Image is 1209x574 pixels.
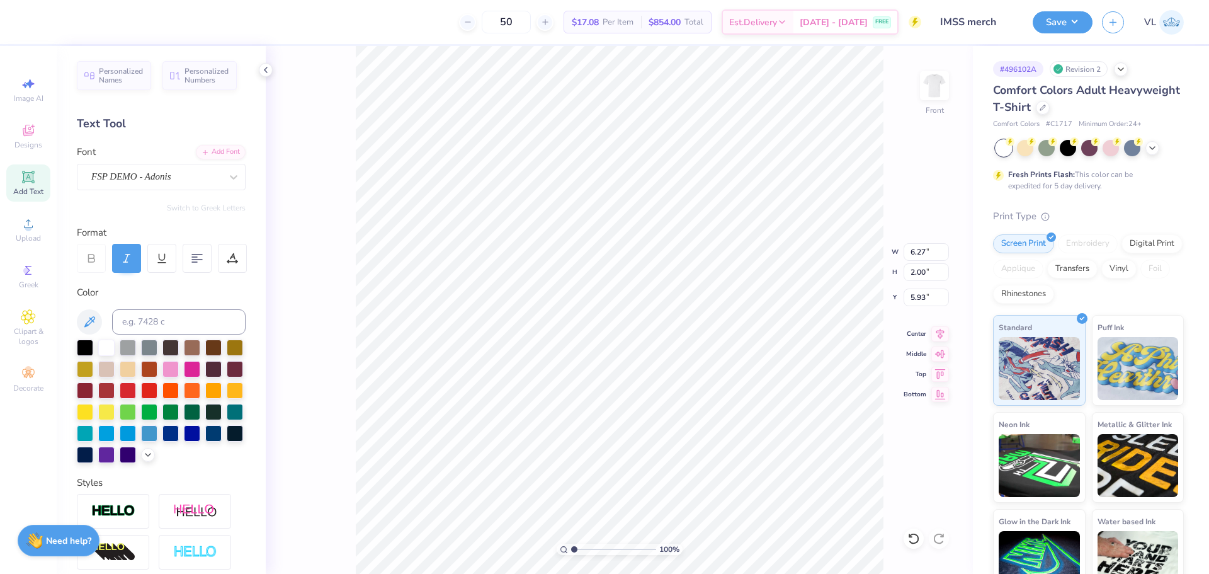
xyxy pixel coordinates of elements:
[999,337,1080,400] img: Standard
[999,434,1080,497] img: Neon Ink
[77,226,247,240] div: Format
[1098,321,1124,334] span: Puff Ink
[1098,515,1155,528] span: Water based Ink
[800,16,868,29] span: [DATE] - [DATE]
[6,326,50,347] span: Clipart & logos
[1101,260,1137,278] div: Vinyl
[1144,10,1184,35] a: VL
[173,545,217,560] img: Negative Space
[993,285,1054,304] div: Rhinestones
[173,503,217,519] img: Shadow
[1098,337,1179,400] img: Puff Ink
[875,18,888,26] span: FREE
[1079,119,1142,130] span: Minimum Order: 24 +
[1033,11,1093,33] button: Save
[659,544,679,555] span: 100 %
[999,515,1070,528] span: Glow in the Dark Ink
[77,476,246,490] div: Styles
[196,145,246,159] div: Add Font
[993,260,1043,278] div: Applique
[904,370,926,379] span: Top
[1008,169,1075,180] strong: Fresh Prints Flash:
[13,383,43,393] span: Decorate
[684,16,703,29] span: Total
[729,16,777,29] span: Est. Delivery
[99,67,144,84] span: Personalized Names
[904,390,926,399] span: Bottom
[1098,434,1179,497] img: Metallic & Glitter Ink
[993,234,1054,253] div: Screen Print
[1047,260,1098,278] div: Transfers
[167,203,246,213] button: Switch to Greek Letters
[16,233,41,243] span: Upload
[77,145,96,159] label: Font
[931,9,1023,35] input: Untitled Design
[1140,260,1170,278] div: Foil
[1121,234,1183,253] div: Digital Print
[904,350,926,359] span: Middle
[91,542,135,563] img: 3d Illusion
[1058,234,1118,253] div: Embroidery
[77,285,246,300] div: Color
[1046,119,1072,130] span: # C1717
[904,330,926,338] span: Center
[77,115,246,132] div: Text Tool
[572,16,599,29] span: $17.08
[14,93,43,103] span: Image AI
[603,16,633,29] span: Per Item
[1008,169,1163,192] div: This color can be expedited for 5 day delivery.
[13,187,43,197] span: Add Text
[926,105,944,116] div: Front
[14,140,42,150] span: Designs
[184,67,229,84] span: Personalized Numbers
[112,309,246,335] input: e.g. 7428 c
[1098,418,1172,431] span: Metallic & Glitter Ink
[482,11,531,33] input: – –
[993,209,1184,224] div: Print Type
[993,119,1040,130] span: Comfort Colors
[999,321,1032,334] span: Standard
[46,535,91,547] strong: Need help?
[1050,61,1108,77] div: Revision 2
[1144,15,1156,30] span: VL
[993,61,1043,77] div: # 496102A
[999,418,1030,431] span: Neon Ink
[993,83,1180,115] span: Comfort Colors Adult Heavyweight T-Shirt
[19,280,38,290] span: Greek
[1159,10,1184,35] img: Vincent Lloyd Laurel
[91,504,135,519] img: Stroke
[922,73,947,98] img: Front
[649,16,681,29] span: $854.00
